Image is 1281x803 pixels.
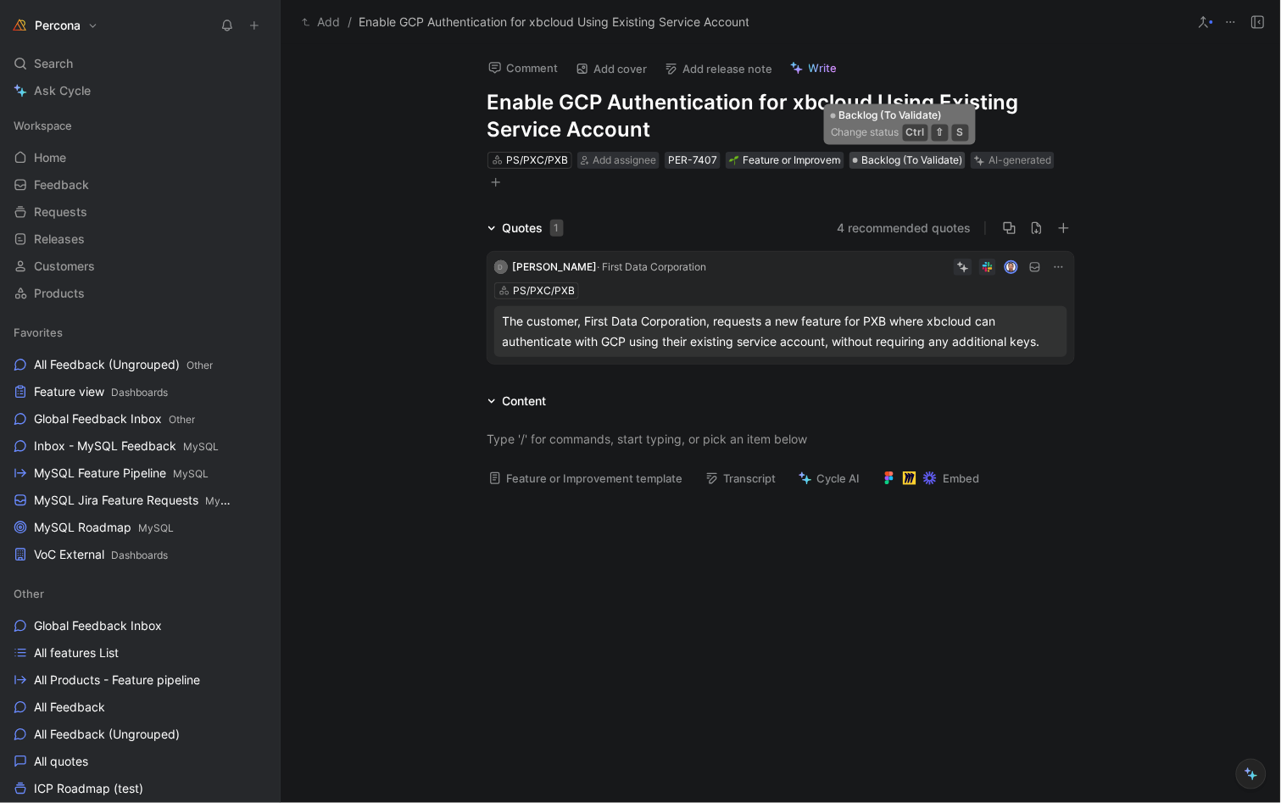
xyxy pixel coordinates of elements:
span: [PERSON_NAME] [513,260,598,273]
div: D [494,260,508,274]
span: Search [34,53,73,74]
a: Ask Cycle [7,78,273,103]
button: Add [298,12,344,32]
span: Releases [34,231,85,248]
div: 🌱Feature or Improvement [726,152,844,169]
div: 1 [550,220,564,237]
span: Requests [34,204,87,220]
div: Quotes [503,218,564,238]
span: Dashboards [111,549,168,561]
a: Global Feedback Inbox [7,613,273,638]
button: PerconaPercona [7,14,103,37]
span: Backlog (To Validate) [861,152,962,169]
span: All Products - Feature pipeline [34,672,200,689]
span: All Feedback (Ungrouped) [34,356,213,374]
span: MySQL Roadmap [34,519,174,537]
h1: Enable GCP Authentication for xbcloud Using Existing Service Account [487,89,1074,143]
span: / [348,12,352,32]
div: PER-7407 [668,152,717,169]
span: MySQL [183,440,219,453]
span: MySQL [173,467,209,480]
span: Enable GCP Authentication for xbcloud Using Existing Service Account [359,12,749,32]
span: Other [187,359,213,371]
a: All Feedback (Ungrouped) [7,722,273,747]
button: Transcript [698,466,784,490]
span: Global Feedback Inbox [34,410,195,428]
span: Ask Cycle [34,81,91,101]
img: avatar [1005,262,1016,273]
div: AI-generated [989,152,1051,169]
a: MySQL Feature PipelineMySQL [7,460,273,486]
span: Dashboards [111,386,168,399]
button: Feature or Improvement template [481,466,691,490]
a: Customers [7,254,273,279]
div: Workspace [7,113,273,138]
a: Feature viewDashboards [7,379,273,404]
div: PS/PXC/PXB [506,152,568,169]
span: All Feedback [34,699,105,716]
a: Requests [7,199,273,225]
a: Releases [7,226,273,252]
a: Feedback [7,172,273,198]
span: Products [34,285,85,302]
div: PS/PXC/PXB [513,282,575,299]
a: All Feedback (Ungrouped)Other [7,352,273,377]
span: VoC External [34,546,168,564]
button: Add cover [568,57,655,81]
span: Workspace [14,117,72,134]
div: Content [503,391,547,411]
button: Cycle AI [791,466,868,490]
span: · First Data Corporation [598,260,707,273]
button: Write [783,56,845,80]
span: Other [169,413,195,426]
span: MySQL [138,521,174,534]
div: Favorites [7,320,273,345]
a: Home [7,145,273,170]
span: MySQL Feature Pipeline [34,465,209,482]
span: MySQL Jira Feature Requests [34,492,231,510]
span: All features List [34,644,119,661]
span: Inbox - MySQL Feedback [34,438,219,455]
a: All features List [7,640,273,666]
a: Global Feedback InboxOther [7,406,273,432]
a: MySQL Jira Feature RequestsMySQL [7,488,273,513]
span: ICP Roadmap (test) [34,780,143,797]
span: Write [809,60,838,75]
a: Inbox - MySQL FeedbackMySQL [7,433,273,459]
span: All quotes [34,753,88,770]
a: ICP Roadmap (test) [7,776,273,801]
a: All quotes [7,749,273,774]
a: All Feedback [7,694,273,720]
div: The customer, First Data Corporation, requests a new feature for PXB where xbcloud can authentica... [503,311,1059,352]
span: Home [34,149,66,166]
div: Search [7,51,273,76]
span: MySQL [205,494,241,507]
span: Add assignee [593,153,656,166]
h1: Percona [35,18,81,33]
div: Content [481,391,554,411]
a: VoC ExternalDashboards [7,542,273,567]
button: Embed [875,466,988,490]
button: 4 recommended quotes [838,218,972,238]
span: Global Feedback Inbox [34,617,162,634]
span: Favorites [14,324,63,341]
span: Feedback [34,176,89,193]
a: All Products - Feature pipeline [7,667,273,693]
a: MySQL RoadmapMySQL [7,515,273,540]
span: All Feedback (Ungrouped) [34,726,180,743]
button: Comment [481,56,566,80]
div: Backlog (To Validate) [849,152,966,169]
img: Percona [11,17,28,34]
div: Other [7,581,273,606]
div: Quotes1 [481,218,571,238]
img: 🌱 [729,155,739,165]
span: Customers [34,258,95,275]
a: Products [7,281,273,306]
div: OtherGlobal Feedback InboxAll features ListAll Products - Feature pipelineAll FeedbackAll Feedbac... [7,581,273,801]
div: Feature or Improvement [729,152,841,169]
button: Add release note [657,57,781,81]
span: Feature view [34,383,168,401]
span: Other [14,585,44,602]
